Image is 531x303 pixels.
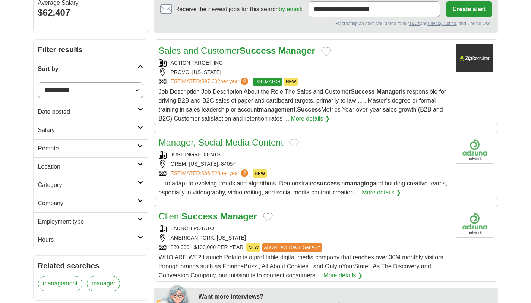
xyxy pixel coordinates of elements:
[34,103,148,121] a: Date posted
[34,212,148,231] a: Employment type
[345,180,373,187] strong: managing
[181,211,218,221] strong: Success
[34,139,148,157] a: Remote
[38,126,138,135] h2: Salary
[321,47,331,56] button: Add to favorite jobs
[278,46,315,56] strong: Manager
[38,107,138,116] h2: Date posted
[171,169,250,178] a: ESTIMATED:$66,828per year?
[159,151,450,159] div: JUST INGREDIENTS
[291,114,330,123] a: More details ❯
[241,78,248,85] span: ?
[409,21,420,26] a: T&Cs
[456,136,493,164] img: Company logo
[351,88,375,95] strong: Success
[34,121,148,139] a: Salary
[159,88,446,122] span: Job Description Job Description About the Role The Sales and Customer is responsible for driving ...
[279,6,301,12] a: by email
[297,106,321,113] strong: Success
[38,144,138,153] h2: Remote
[34,157,148,176] a: Location
[34,176,148,194] a: Category
[159,211,257,221] a: ClientSuccess Manager
[38,217,138,226] h2: Employment type
[246,243,260,252] span: NEW
[38,199,138,208] h2: Company
[159,59,450,67] div: ACTION TARGET INC
[263,213,273,222] button: Add to favorite jobs
[323,271,363,280] a: More details ❯
[38,6,143,19] div: $62,407
[34,60,148,78] a: Sort by
[159,254,443,278] span: WHO ARE WE? Launch Potato is a profitable digital media company that reaches over 30M monthly vis...
[38,181,138,190] h2: Category
[160,20,492,27] div: By creating an alert, you agree to our and , and Cookie Use.
[159,180,448,196] span: ... to adapt to evolving trends and algorithms. Demonstrated in and building creative teams, espe...
[253,169,267,178] span: NEW
[171,78,250,86] a: ESTIMATED:$97,602per year?
[175,5,303,14] span: Receive the newest jobs for this search :
[317,180,340,187] strong: success
[220,211,257,221] strong: Manager
[456,210,493,238] img: Company logo
[38,235,138,244] h2: Hours
[38,276,82,291] a: management
[259,106,295,113] strong: management
[34,231,148,249] a: Hours
[427,21,456,26] a: Privacy Notice
[38,162,138,171] h2: Location
[159,243,450,252] div: $80,000 - $100,000 PER YEAR
[362,188,401,197] a: More details ❯
[456,44,493,72] img: Company logo
[201,78,220,84] span: $97,602
[159,46,315,56] a: Sales and CustomerSuccess Manager
[289,139,299,148] button: Add to favorite jobs
[34,194,148,212] a: Company
[240,46,276,56] strong: Success
[38,260,143,271] h2: Related searches
[159,225,450,232] div: LAUNCH POTATO
[241,169,248,177] span: ?
[38,65,138,74] h2: Sort by
[87,276,120,291] a: manager
[376,88,401,95] strong: Manager
[34,40,148,60] h2: Filter results
[262,243,322,252] span: ABOVE AVERAGE SALARY
[201,170,220,176] span: $66,828
[159,234,450,242] div: AMERICAN FORK, [US_STATE]
[284,78,298,86] span: NEW
[446,1,492,17] button: Create alert
[159,137,284,147] a: Manager, Social Media Content
[159,68,450,76] div: PROVO, [US_STATE]
[159,160,450,168] div: OREM, [US_STATE], 84057
[199,292,494,301] div: Want more interviews?
[253,78,282,86] span: TOP MATCH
